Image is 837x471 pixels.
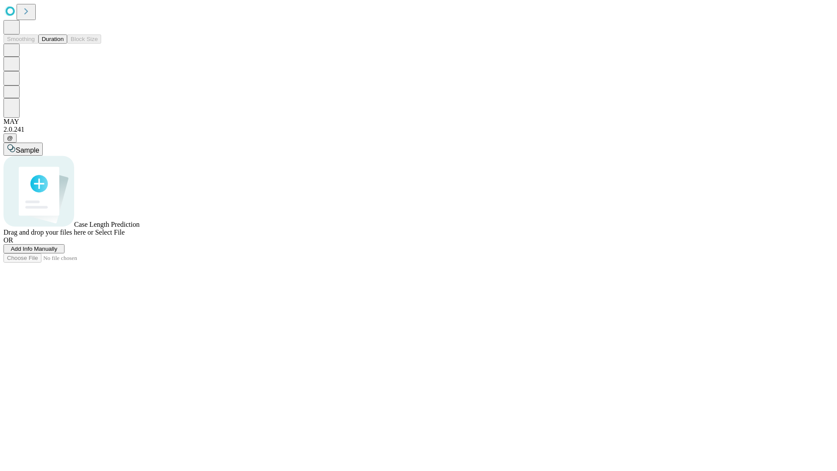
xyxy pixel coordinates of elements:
[3,244,65,253] button: Add Info Manually
[11,246,58,252] span: Add Info Manually
[67,34,101,44] button: Block Size
[74,221,139,228] span: Case Length Prediction
[3,126,834,133] div: 2.0.241
[95,229,125,236] span: Select File
[3,34,38,44] button: Smoothing
[3,229,93,236] span: Drag and drop your files here or
[3,143,43,156] button: Sample
[16,147,39,154] span: Sample
[3,236,13,244] span: OR
[3,118,834,126] div: MAY
[7,135,13,141] span: @
[38,34,67,44] button: Duration
[3,133,17,143] button: @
